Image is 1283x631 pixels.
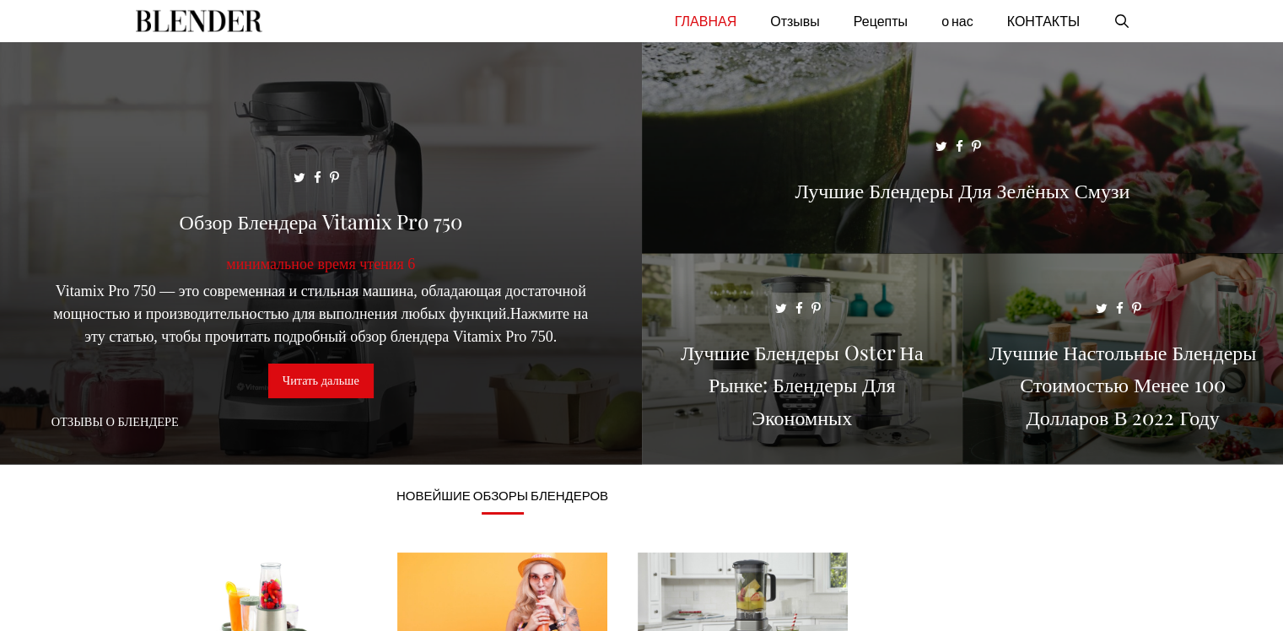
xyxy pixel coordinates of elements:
[770,13,820,30] ya-tr-span: Отзывы
[941,13,973,30] ya-tr-span: о нас
[854,13,908,30] ya-tr-span: Рецепты
[675,13,736,30] ya-tr-span: ГЛАВНАЯ
[642,444,962,461] a: Лучшие блендеры Oster на рынке: блендеры для экономных
[962,444,1283,461] a: Лучшие настольные блендеры стоимостью менее 100 долларов в 2022 году
[283,374,359,387] ya-tr-span: Читать дальше
[1007,13,1080,30] ya-tr-span: КОНТАКТЫ
[268,364,374,399] a: Читать дальше
[396,488,608,504] ya-tr-span: НОВЕЙШИЕ ОБЗОРЫ БЛЕНДЕРОВ
[51,415,179,429] a: Отзывы о Блендере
